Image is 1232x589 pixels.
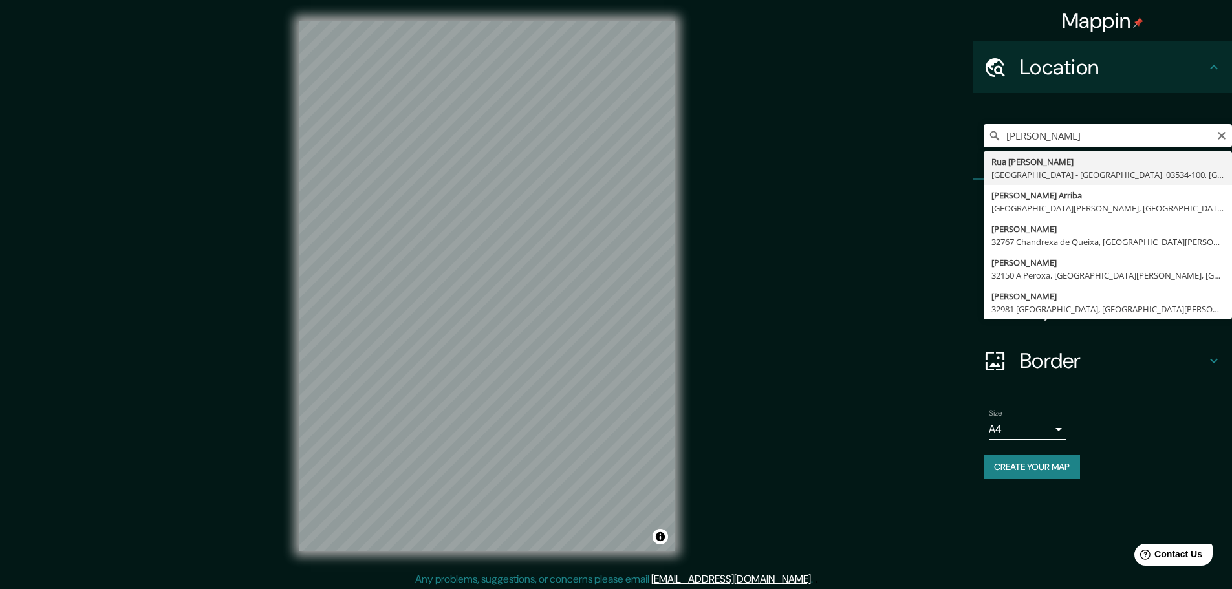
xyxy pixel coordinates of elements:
div: Style [973,231,1232,283]
h4: Mappin [1062,8,1144,34]
div: [GEOGRAPHIC_DATA][PERSON_NAME], [GEOGRAPHIC_DATA], [GEOGRAPHIC_DATA] [991,202,1224,215]
div: [PERSON_NAME] [991,222,1224,235]
button: Clear [1216,129,1227,141]
canvas: Map [299,21,675,551]
div: Pins [973,180,1232,231]
div: [PERSON_NAME] Arriba [991,189,1224,202]
button: Toggle attribution [653,529,668,544]
div: Location [973,41,1232,93]
div: Rua [PERSON_NAME] [991,155,1224,168]
h4: Location [1020,54,1206,80]
div: 32767 Chandrexa de Queixa, [GEOGRAPHIC_DATA][PERSON_NAME], [GEOGRAPHIC_DATA] [991,235,1224,248]
div: [PERSON_NAME] [991,290,1224,303]
div: [PERSON_NAME] [991,256,1224,269]
img: pin-icon.png [1133,17,1143,28]
input: Pick your city or area [984,124,1232,147]
h4: Border [1020,348,1206,374]
iframe: Help widget launcher [1117,539,1218,575]
a: [EMAIL_ADDRESS][DOMAIN_NAME] [651,572,811,586]
button: Create your map [984,455,1080,479]
div: . [815,572,817,587]
h4: Layout [1020,296,1206,322]
div: 32981 [GEOGRAPHIC_DATA], [GEOGRAPHIC_DATA][PERSON_NAME], [GEOGRAPHIC_DATA] [991,303,1224,316]
p: Any problems, suggestions, or concerns please email . [415,572,813,587]
label: Size [989,408,1002,419]
div: Border [973,335,1232,387]
div: Layout [973,283,1232,335]
div: [GEOGRAPHIC_DATA] - [GEOGRAPHIC_DATA], 03534-100, [GEOGRAPHIC_DATA] [991,168,1224,181]
div: . [813,572,815,587]
div: 32150 A Peroxa, [GEOGRAPHIC_DATA][PERSON_NAME], [GEOGRAPHIC_DATA] [991,269,1224,282]
div: A4 [989,419,1066,440]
